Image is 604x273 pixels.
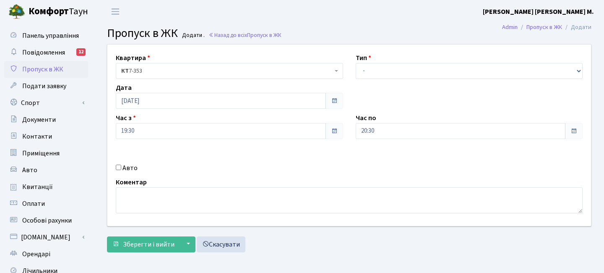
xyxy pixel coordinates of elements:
a: Подати заявку [4,78,88,94]
li: Додати [562,23,591,32]
a: Назад до всіхПропуск в ЖК [208,31,281,39]
a: Спорт [4,94,88,111]
a: Оплати [4,195,88,212]
label: Час по [356,113,376,123]
a: Орендарі [4,246,88,262]
a: [PERSON_NAME] [PERSON_NAME] М. [483,7,594,17]
label: Квартира [116,53,150,63]
span: Контакти [22,132,52,141]
span: Квитанції [22,182,53,192]
span: Повідомлення [22,48,65,57]
span: <b>КТ</b>&nbsp;&nbsp;&nbsp;&nbsp;7-353 [116,63,343,79]
b: [PERSON_NAME] [PERSON_NAME] М. [483,7,594,16]
span: Панель управління [22,31,79,40]
small: Додати . [180,32,205,39]
a: Приміщення [4,145,88,162]
span: Орендарі [22,249,50,259]
label: Час з [116,113,136,123]
a: Пропуск в ЖК [4,61,88,78]
a: Повідомлення12 [4,44,88,61]
a: Особові рахунки [4,212,88,229]
label: Коментар [116,177,147,187]
span: <b>КТ</b>&nbsp;&nbsp;&nbsp;&nbsp;7-353 [121,67,333,75]
span: Особові рахунки [22,216,72,225]
a: Квитанції [4,178,88,195]
span: Приміщення [22,149,60,158]
a: Пропуск в ЖК [526,23,562,31]
a: Скасувати [197,236,245,252]
span: Авто [22,165,37,175]
b: Комфорт [29,5,69,18]
label: Дата [116,83,132,93]
img: logo.png [8,3,25,20]
span: Подати заявку [22,81,66,91]
span: Зберегти і вийти [123,240,174,249]
button: Переключити навігацію [105,5,126,18]
span: Пропуск в ЖК [107,25,178,42]
a: Авто [4,162,88,178]
nav: breadcrumb [489,18,604,36]
span: Оплати [22,199,45,208]
span: Пропуск в ЖК [22,65,63,74]
b: КТ [121,67,129,75]
span: Пропуск в ЖК [247,31,281,39]
a: Документи [4,111,88,128]
span: Документи [22,115,56,124]
a: Контакти [4,128,88,145]
div: 12 [76,48,86,56]
a: Admin [502,23,518,31]
button: Зберегти і вийти [107,236,180,252]
label: Авто [122,163,138,173]
span: Таун [29,5,88,19]
label: Тип [356,53,371,63]
a: Панель управління [4,27,88,44]
a: [DOMAIN_NAME] [4,229,88,246]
